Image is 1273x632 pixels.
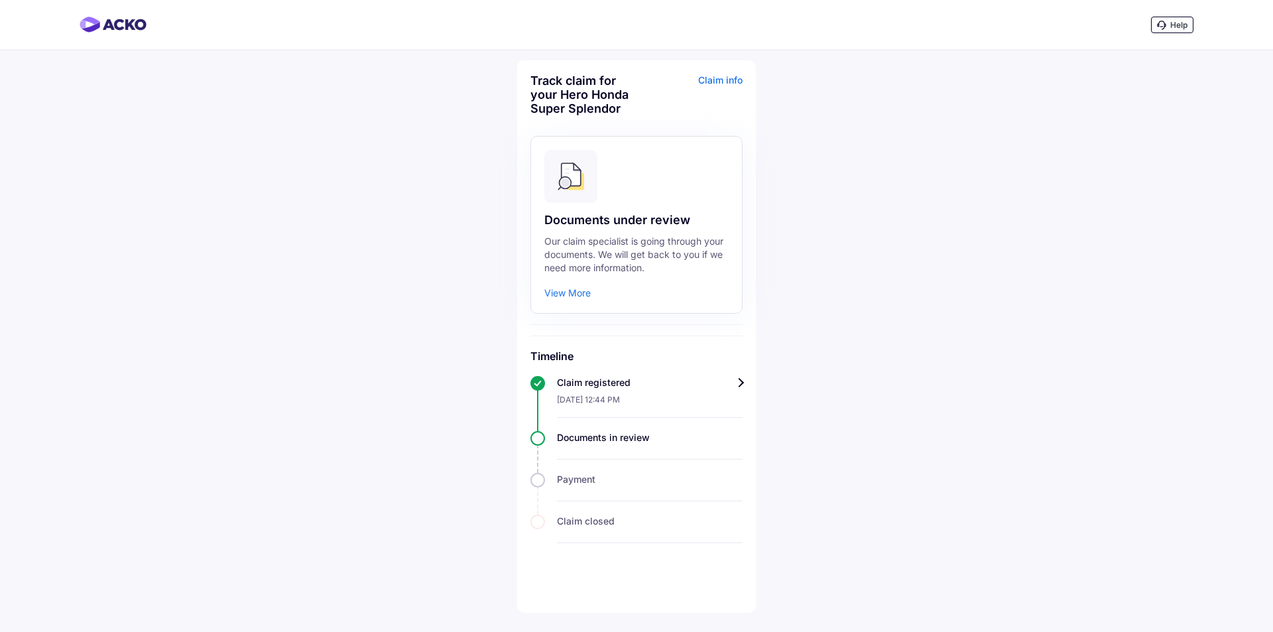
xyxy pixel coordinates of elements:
div: Documents in review [557,431,743,444]
div: Claim info [640,74,743,125]
div: [DATE] 12:44 PM [557,389,743,418]
div: View More [544,286,591,300]
h6: Timeline [530,349,743,363]
div: Claim registered [557,376,743,389]
div: Track claim for your Hero Honda Super Splendor [530,74,633,115]
div: Our claim specialist is going through your documents. We will get back to you if we need more inf... [544,235,729,275]
div: Payment [557,473,743,486]
div: Documents under review [544,212,729,228]
span: Help [1170,20,1187,30]
img: horizontal-gradient.png [80,17,147,32]
div: Claim closed [557,515,743,528]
